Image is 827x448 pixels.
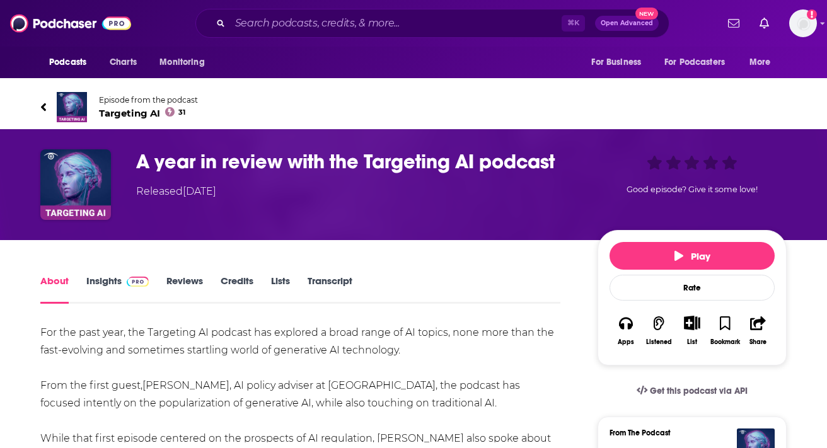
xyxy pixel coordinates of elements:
[101,50,144,74] a: Charts
[618,338,634,346] div: Apps
[789,9,817,37] img: User Profile
[582,50,657,74] button: open menu
[742,307,775,353] button: Share
[749,54,771,71] span: More
[789,9,817,37] button: Show profile menu
[650,386,748,396] span: Get this podcast via API
[127,277,149,287] img: Podchaser Pro
[166,275,203,304] a: Reviews
[308,275,352,304] a: Transcript
[656,50,743,74] button: open menu
[591,54,641,71] span: For Business
[710,338,740,346] div: Bookmark
[610,275,775,301] div: Rate
[789,9,817,37] span: Logged in as Marketing09
[635,8,658,20] span: New
[807,9,817,20] svg: Add a profile image
[40,50,103,74] button: open menu
[642,307,675,353] button: Listened
[40,149,111,220] img: A year in review with the Targeting AI podcast
[610,307,642,353] button: Apps
[40,92,787,122] a: Targeting AIEpisode from the podcastTargeting AI31
[110,54,137,71] span: Charts
[151,50,221,74] button: open menu
[627,185,758,194] span: Good episode? Give it some love!
[99,95,198,105] span: Episode from the podcast
[10,11,131,35] img: Podchaser - Follow, Share and Rate Podcasts
[159,54,204,71] span: Monitoring
[99,107,198,119] span: Targeting AI
[674,250,710,262] span: Play
[679,316,705,330] button: Show More Button
[136,184,216,199] div: Released [DATE]
[230,13,562,33] input: Search podcasts, credits, & more...
[86,275,149,304] a: InsightsPodchaser Pro
[723,13,744,34] a: Show notifications dropdown
[595,16,659,31] button: Open AdvancedNew
[755,13,774,34] a: Show notifications dropdown
[687,338,697,346] div: List
[178,110,185,115] span: 31
[676,307,708,353] div: Show More ButtonList
[136,149,577,174] h1: A year in review with the Targeting AI podcast
[221,275,253,304] a: Credits
[749,338,766,346] div: Share
[610,428,765,437] h3: From The Podcast
[708,307,741,353] button: Bookmark
[610,242,775,270] button: Play
[601,20,653,26] span: Open Advanced
[49,54,86,71] span: Podcasts
[664,54,725,71] span: For Podcasters
[40,275,69,304] a: About
[741,50,787,74] button: open menu
[195,9,669,38] div: Search podcasts, credits, & more...
[627,376,758,406] a: Get this podcast via API
[57,92,87,122] img: Targeting AI
[271,275,290,304] a: Lists
[562,15,585,32] span: ⌘ K
[646,338,672,346] div: Listened
[142,379,229,391] a: [PERSON_NAME]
